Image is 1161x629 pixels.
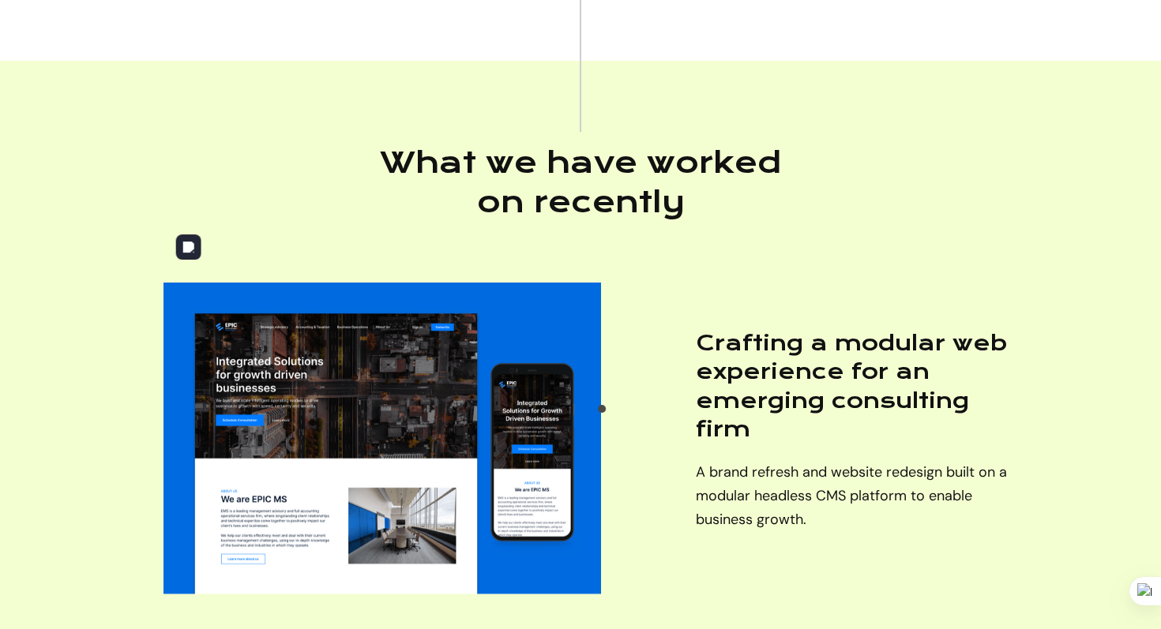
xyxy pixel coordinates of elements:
h3: Crafting a modular web experience for an emerging consulting firm [696,329,1012,444]
a: Crafting a modular web experience for an emerging consulting firmA brand refresh and website rede... [696,329,1012,547]
img: Crafting a modular web experience for an emerging consulting firm [163,282,602,593]
h2: What we have worked on recently [371,143,790,222]
p: A brand refresh and website redesign built on a modular headless CMS platform to enable business ... [696,460,1012,531]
